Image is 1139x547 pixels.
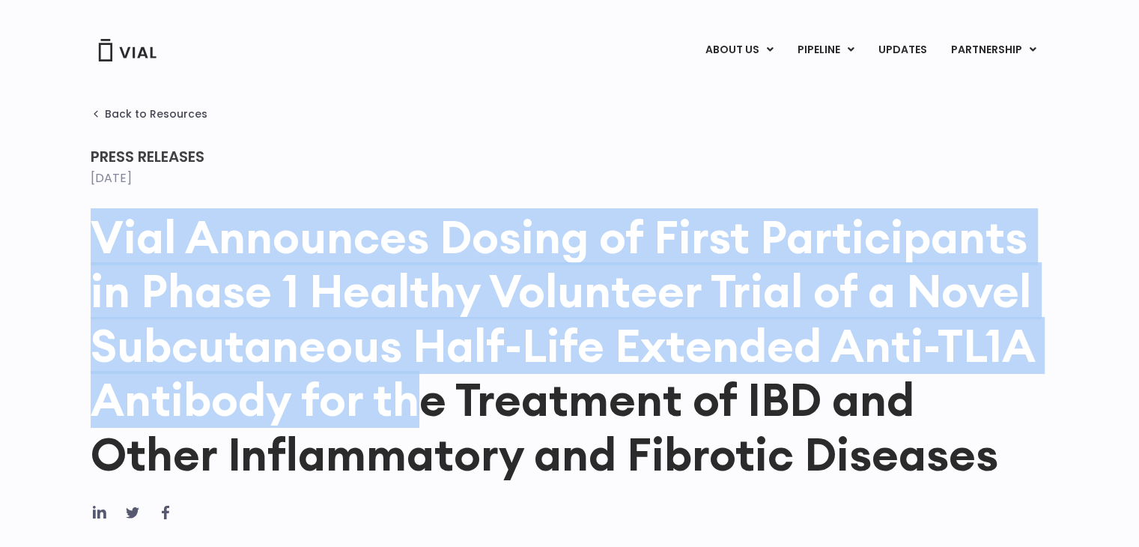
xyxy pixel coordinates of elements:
[91,504,109,522] div: Share on linkedin
[938,37,1048,63] a: PARTNERSHIPMenu Toggle
[866,37,938,63] a: UPDATES
[693,37,784,63] a: ABOUT USMenu Toggle
[91,210,1049,481] h1: Vial Announces Dosing of First Participants in Phase 1 Healthy Volunteer Trial of a Novel Subcuta...
[124,504,142,522] div: Share on twitter
[105,108,207,120] span: Back to Resources
[157,504,174,522] div: Share on facebook
[97,39,157,61] img: Vial Logo
[91,146,204,167] span: Press Releases
[91,169,132,187] time: [DATE]
[91,108,207,120] a: Back to Resources
[785,37,865,63] a: PIPELINEMenu Toggle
